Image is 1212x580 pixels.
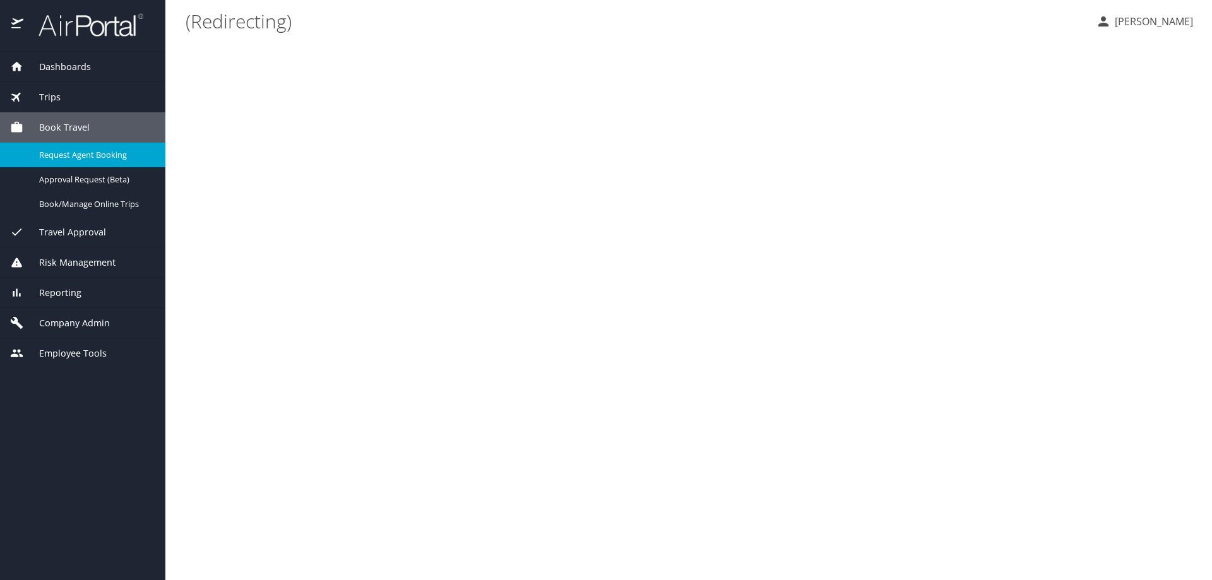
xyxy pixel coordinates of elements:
span: Travel Approval [23,225,106,239]
span: Company Admin [23,316,110,330]
h1: (Redirecting) [186,1,1086,40]
span: Trips [23,90,61,104]
span: Reporting [23,286,81,300]
span: Employee Tools [23,346,107,360]
span: Approval Request (Beta) [39,174,150,186]
img: icon-airportal.png [11,13,25,37]
span: Request Agent Booking [39,149,150,161]
span: Dashboards [23,60,91,74]
span: Book/Manage Online Trips [39,198,150,210]
span: Risk Management [23,256,116,269]
button: [PERSON_NAME] [1091,10,1198,33]
p: [PERSON_NAME] [1111,14,1193,29]
img: airportal-logo.png [25,13,143,37]
span: Book Travel [23,121,90,134]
